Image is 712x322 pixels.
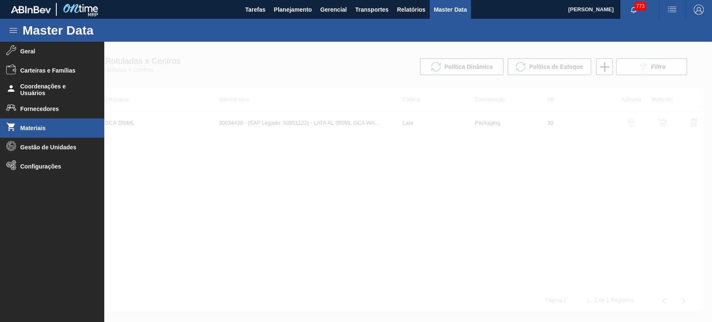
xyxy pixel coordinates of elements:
[667,5,677,15] img: userActions
[20,125,89,131] span: Materiais
[694,5,704,15] img: Logout
[320,5,347,15] span: Gerencial
[274,5,312,15] span: Planejamento
[434,5,467,15] span: Master Data
[20,106,89,112] span: Fornecedores
[23,25,171,35] h1: Master Data
[245,5,266,15] span: Tarefas
[20,67,89,74] span: Carteiras e Famílias
[397,5,425,15] span: Relatórios
[20,83,89,96] span: Coordenações e Usuários
[355,5,388,15] span: Transportes
[20,163,89,170] span: Configurações
[20,144,89,151] span: Gestão de Unidades
[20,48,89,55] span: Geral
[634,2,646,11] span: 773
[620,4,647,15] button: Notificações
[11,6,51,13] img: TNhmsLtSVTkK8tSr43FrP2fwEKptu5GPRR3wAAAABJRU5ErkJggg==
